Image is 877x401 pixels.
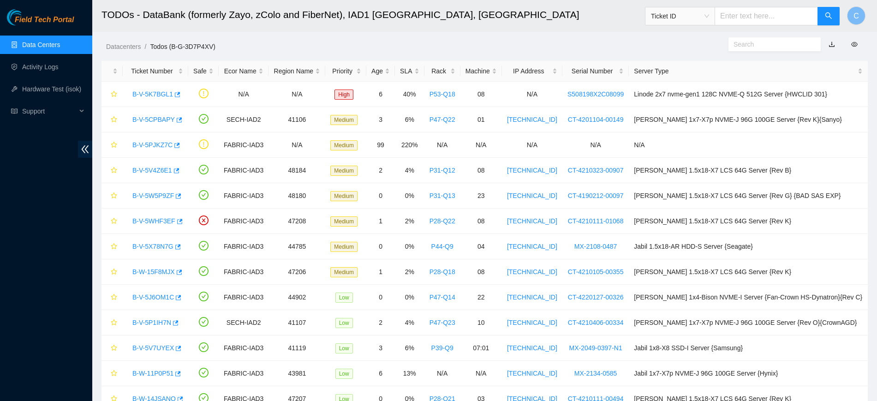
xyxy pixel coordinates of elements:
a: MX-2134-0585 [574,370,617,377]
td: 6 [366,82,395,107]
a: P53-Q18 [430,90,455,98]
span: C [853,10,859,22]
td: FABRIC-IAD3 [219,158,269,183]
span: exclamation-circle [199,139,209,149]
span: Medium [330,267,358,277]
td: N/A [268,132,325,158]
button: C [847,6,865,25]
td: 44785 [268,234,325,259]
span: star [111,294,117,301]
a: MX-2049-0397-N1 [569,344,622,352]
td: 3 [366,335,395,361]
a: P44-Q9 [431,243,453,250]
span: High [334,90,353,100]
td: 3 [366,107,395,132]
a: B-V-5W5P9ZF [132,192,174,199]
a: CT-4220127-00326 [568,293,624,301]
td: 04 [460,234,502,259]
td: FABRIC-IAD3 [219,335,269,361]
a: B-V-5WHF3EF [132,217,175,225]
span: star [111,167,117,174]
td: 4% [395,310,424,335]
a: [TECHNICAL_ID] [507,319,557,326]
span: Medium [330,216,358,227]
span: check-circle [199,342,209,352]
span: / [144,43,146,50]
td: 1 [366,259,395,285]
a: [TECHNICAL_ID] [507,217,557,225]
span: Field Tech Portal [15,16,74,24]
td: 22 [460,285,502,310]
span: check-circle [199,317,209,327]
a: [TECHNICAL_ID] [507,268,557,275]
a: B-V-5V4Z6E1 [132,167,172,174]
span: star [111,370,117,377]
span: check-circle [199,165,209,174]
td: 40% [395,82,424,107]
a: B-V-5X78N7G [132,243,173,250]
a: CT-4210323-00907 [568,167,624,174]
button: star [107,239,118,254]
td: 0% [395,234,424,259]
td: 6 [366,361,395,386]
button: star [107,163,118,178]
a: P47-Q14 [430,293,455,301]
td: 23 [460,183,502,209]
a: P47-Q23 [430,319,455,326]
td: N/A [424,361,460,386]
a: B-V-5V7UYEX [132,344,174,352]
td: 2 [366,310,395,335]
td: [PERSON_NAME] 1.5x18-X7 LCS 64G Server {Rev K} [629,259,868,285]
td: 41119 [268,335,325,361]
td: N/A [460,361,502,386]
td: 41107 [268,310,325,335]
td: FABRIC-IAD3 [219,209,269,234]
td: [PERSON_NAME] 1.5x18-X7 LCS 64G Server {Rev G} {BAD SAS EXP} [629,183,868,209]
a: Activity Logs [22,63,59,71]
input: Search [734,39,808,49]
a: S508198X2C08099 [567,90,624,98]
span: double-left [78,141,92,158]
a: Akamai TechnologiesField Tech Portal [7,17,74,29]
a: P47-Q22 [430,116,455,123]
td: 0% [395,285,424,310]
td: 48180 [268,183,325,209]
a: P31-Q12 [430,167,455,174]
a: CT-4190212-00097 [568,192,624,199]
button: star [107,112,118,127]
td: Jabil 1.5x18-AR HDD-S Server {Seagate} [629,234,868,259]
td: FABRIC-IAD3 [219,132,269,158]
td: 08 [460,82,502,107]
button: download [822,37,842,52]
a: [TECHNICAL_ID] [507,192,557,199]
a: [TECHNICAL_ID] [507,293,557,301]
a: B-V-5J6OM1C [132,293,174,301]
td: 44902 [268,285,325,310]
a: [TECHNICAL_ID] [507,370,557,377]
td: 0 [366,183,395,209]
td: 0% [395,183,424,209]
td: [PERSON_NAME] 1x7-X7p NVME-J 96G 100GE Server {Rev K}{Sanyo} [629,107,868,132]
a: CT-4210111-01068 [568,217,624,225]
td: 47208 [268,209,325,234]
img: Akamai Technologies [7,9,47,25]
span: star [111,345,117,352]
span: star [111,142,117,149]
a: B-V-5P1IH7N [132,319,171,326]
span: search [825,12,832,21]
td: [PERSON_NAME] 1.5x18-X7 LCS 64G Server {Rev K} [629,209,868,234]
span: Ticket ID [651,9,709,23]
td: Jabil 1x7-X7p NVME-J 96G 100GE Server {Hynix} [629,361,868,386]
td: 01 [460,107,502,132]
a: download [829,41,835,48]
a: P31-Q13 [430,192,455,199]
td: 220% [395,132,424,158]
td: 99 [366,132,395,158]
td: N/A [460,132,502,158]
span: star [111,319,117,327]
td: 13% [395,361,424,386]
span: check-circle [199,292,209,301]
span: close-circle [199,215,209,225]
button: star [107,341,118,355]
button: star [107,214,118,228]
